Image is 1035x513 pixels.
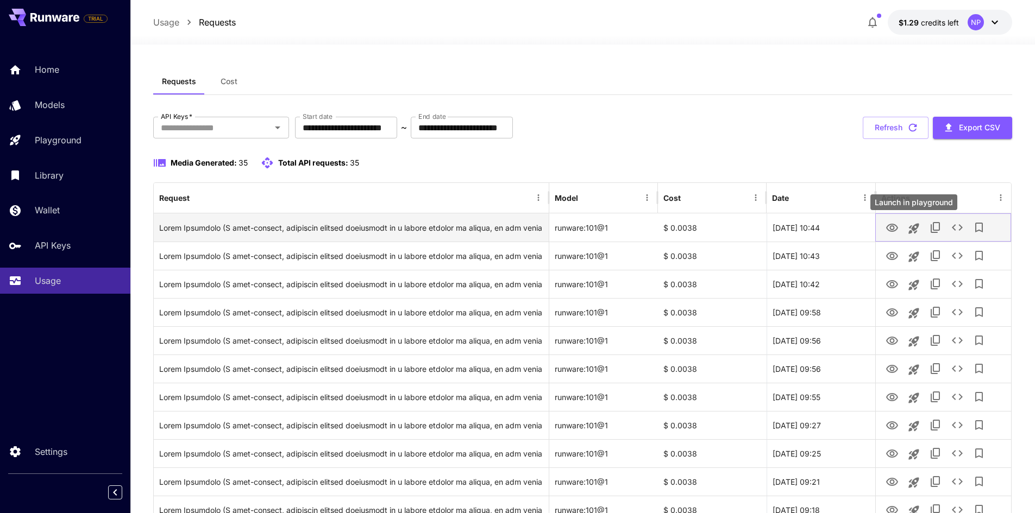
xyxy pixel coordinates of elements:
[159,440,543,467] div: Click to copy prompt
[968,386,990,408] button: Add to library
[881,442,903,464] button: View
[549,411,658,439] div: runware:101@1
[549,439,658,467] div: runware:101@1
[35,274,61,287] p: Usage
[870,194,957,210] div: Launch in playground
[767,354,875,383] div: 25 Sep, 2025 09:56
[549,213,658,242] div: runware:101@1
[658,242,767,270] div: $ 0.0038
[767,467,875,496] div: 25 Sep, 2025 09:21
[903,387,925,409] button: Launch in playground
[658,383,767,411] div: $ 0.0038
[925,386,946,408] button: Copy TaskUUID
[549,354,658,383] div: runware:101@1
[968,14,984,30] div: NP
[881,357,903,379] button: View
[84,12,108,25] span: Add your payment card to enable full platform functionality.
[658,298,767,326] div: $ 0.0038
[159,355,543,383] div: Click to copy prompt
[658,326,767,354] div: $ 0.0038
[161,112,192,121] label: API Keys
[903,444,925,465] button: Launch in playground
[549,298,658,326] div: runware:101@1
[303,112,333,121] label: Start date
[549,326,658,354] div: runware:101@1
[153,16,179,29] p: Usage
[921,18,959,27] span: credits left
[35,204,60,217] p: Wallet
[888,10,1012,35] button: $1.2865NP
[903,331,925,352] button: Launch in playground
[925,245,946,267] button: Copy TaskUUID
[239,158,248,167] span: 35
[899,18,921,27] span: $1.29
[767,326,875,354] div: 25 Sep, 2025 09:56
[159,299,543,326] div: Click to copy prompt
[767,298,875,326] div: 25 Sep, 2025 09:58
[881,301,903,323] button: View
[925,273,946,295] button: Copy TaskUUID
[968,358,990,379] button: Add to library
[946,471,968,492] button: See details
[881,470,903,492] button: View
[555,193,578,202] div: Model
[925,358,946,379] button: Copy TaskUUID
[903,218,925,239] button: Launch in playground
[658,354,767,383] div: $ 0.0038
[968,301,990,323] button: Add to library
[925,471,946,492] button: Copy TaskUUID
[159,327,543,354] div: Click to copy prompt
[162,77,196,86] span: Requests
[946,273,968,295] button: See details
[658,270,767,298] div: $ 0.0038
[881,216,903,238] button: View
[767,270,875,298] div: 25 Sep, 2025 10:42
[946,330,968,351] button: See details
[35,445,67,458] p: Settings
[748,190,763,205] button: Menu
[35,239,71,252] p: API Keys
[549,383,658,411] div: runware:101@1
[278,158,348,167] span: Total API requests:
[199,16,236,29] a: Requests
[903,302,925,324] button: Launch in playground
[84,15,107,23] span: TRIAL
[925,414,946,436] button: Copy TaskUUID
[863,117,929,139] button: Refresh
[663,193,681,202] div: Cost
[946,358,968,379] button: See details
[767,439,875,467] div: 25 Sep, 2025 09:25
[549,270,658,298] div: runware:101@1
[767,411,875,439] div: 25 Sep, 2025 09:27
[881,329,903,351] button: View
[549,467,658,496] div: runware:101@1
[159,242,543,270] div: Click to copy prompt
[968,217,990,238] button: Add to library
[946,217,968,238] button: See details
[191,190,206,205] button: Sort
[658,411,767,439] div: $ 0.0038
[925,217,946,238] button: Copy TaskUUID
[350,158,359,167] span: 35
[221,77,237,86] span: Cost
[881,273,903,295] button: View
[549,242,658,270] div: runware:101@1
[925,301,946,323] button: Copy TaskUUID
[35,98,65,111] p: Models
[899,17,959,28] div: $1.2865
[531,190,546,205] button: Menu
[968,414,990,436] button: Add to library
[171,158,237,167] span: Media Generated:
[968,245,990,267] button: Add to library
[682,190,697,205] button: Sort
[925,330,946,351] button: Copy TaskUUID
[116,483,130,502] div: Collapse sidebar
[153,16,236,29] nav: breadcrumb
[946,386,968,408] button: See details
[159,411,543,439] div: Click to copy prompt
[159,193,190,202] div: Request
[968,330,990,351] button: Add to library
[993,190,1008,205] button: Menu
[35,63,59,76] p: Home
[946,301,968,323] button: See details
